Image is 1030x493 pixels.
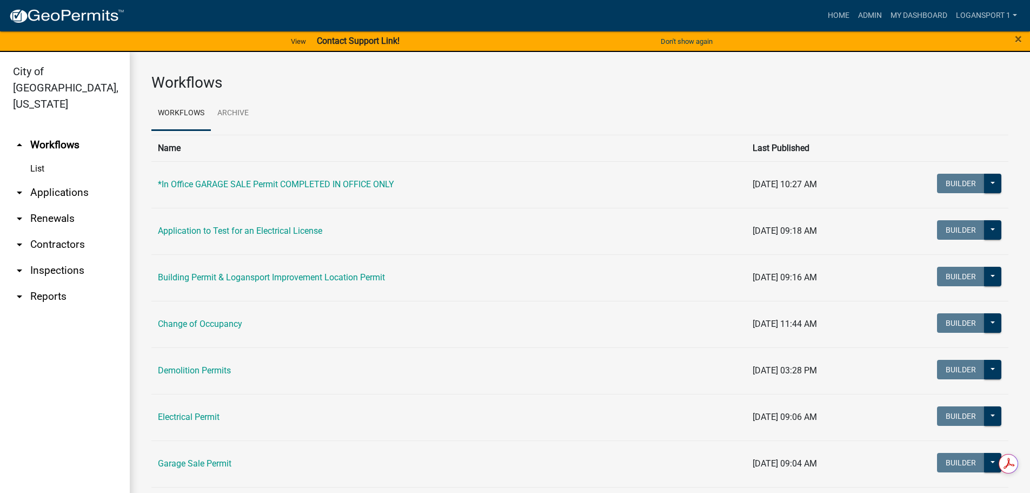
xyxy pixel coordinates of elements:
[13,264,26,277] i: arrow_drop_down
[753,272,817,282] span: [DATE] 09:16 AM
[753,365,817,376] span: [DATE] 03:28 PM
[158,226,322,236] a: Application to Test for an Electrical License
[13,139,26,152] i: arrow_drop_up
[211,96,255,131] a: Archive
[158,319,242,329] a: Change of Occupancy
[13,186,26,199] i: arrow_drop_down
[753,319,817,329] span: [DATE] 11:44 AM
[1015,32,1022,45] button: Close
[753,412,817,422] span: [DATE] 09:06 AM
[937,313,985,333] button: Builder
[952,5,1021,26] a: Logansport 1
[656,32,717,50] button: Don't show again
[937,174,985,193] button: Builder
[158,179,394,189] a: *In Office GARAGE SALE Permit COMPLETED IN OFFICE ONLY
[158,365,231,376] a: Demolition Permits
[937,220,985,240] button: Builder
[746,135,876,161] th: Last Published
[158,412,220,422] a: Electrical Permit
[937,267,985,286] button: Builder
[937,453,985,472] button: Builder
[854,5,886,26] a: Admin
[753,458,817,469] span: [DATE] 09:04 AM
[151,96,211,131] a: Workflows
[1015,31,1022,47] span: ×
[317,36,400,46] strong: Contact Support Link!
[287,32,310,50] a: View
[13,238,26,251] i: arrow_drop_down
[13,212,26,225] i: arrow_drop_down
[158,272,385,282] a: Building Permit & Logansport Improvement Location Permit
[158,458,231,469] a: Garage Sale Permit
[886,5,952,26] a: My Dashboard
[151,74,1008,92] h3: Workflows
[823,5,854,26] a: Home
[753,179,817,189] span: [DATE] 10:27 AM
[13,290,26,303] i: arrow_drop_down
[937,406,985,426] button: Builder
[937,360,985,379] button: Builder
[753,226,817,236] span: [DATE] 09:18 AM
[151,135,746,161] th: Name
